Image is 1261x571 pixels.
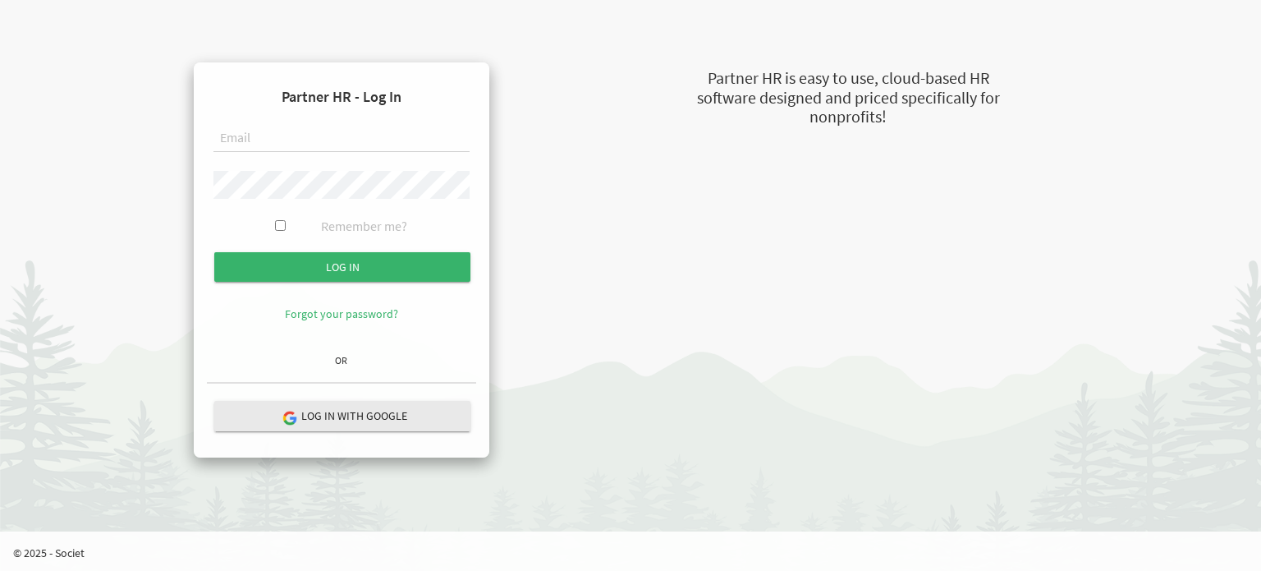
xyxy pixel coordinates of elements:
[213,125,470,153] input: Email
[214,401,470,431] button: Log in with Google
[285,306,398,321] a: Forgot your password?
[207,355,476,366] h6: OR
[614,67,1082,90] div: Partner HR is easy to use, cloud-based HR
[214,252,470,282] input: Log in
[282,410,296,425] img: google-logo.png
[614,86,1082,110] div: software designed and priced specifically for
[13,545,1261,561] p: © 2025 - Societ
[614,105,1082,129] div: nonprofits!
[321,217,407,236] label: Remember me?
[207,76,476,118] h4: Partner HR - Log In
